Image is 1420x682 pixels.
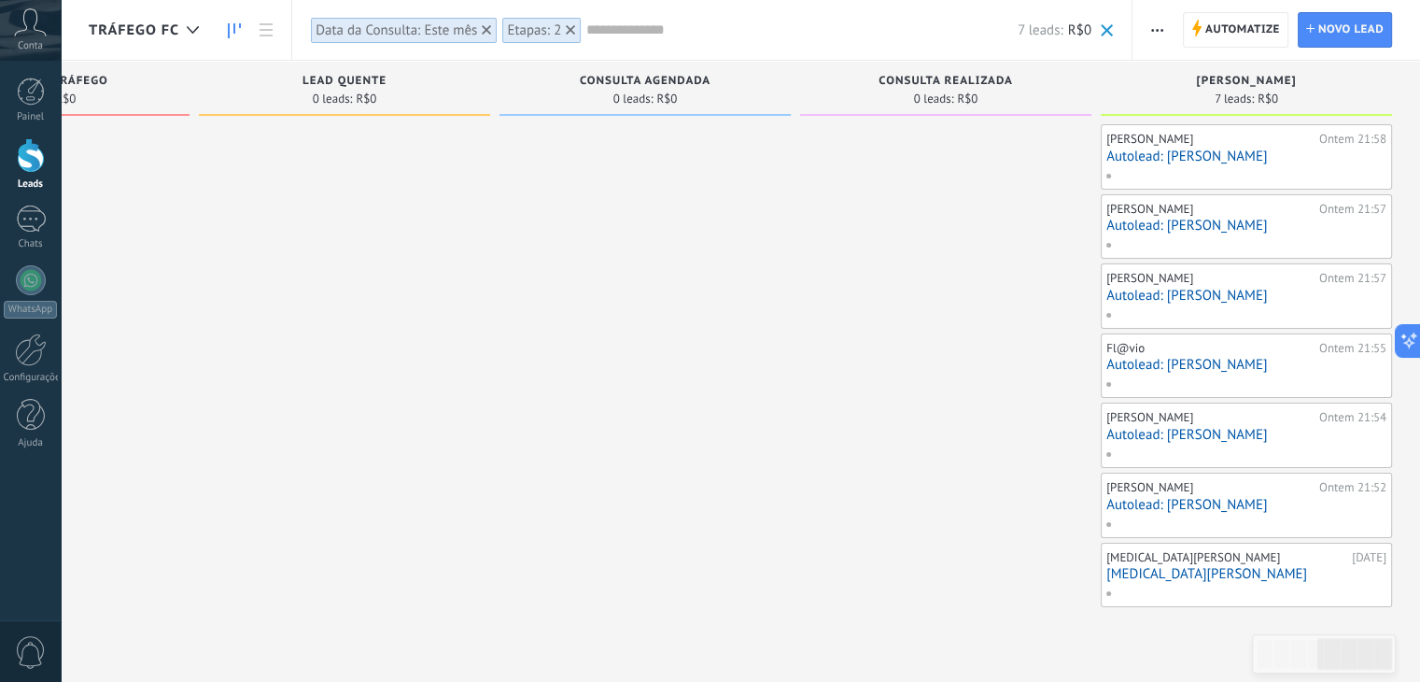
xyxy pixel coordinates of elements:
[1106,132,1315,147] div: [PERSON_NAME]
[879,75,1013,88] span: Consulta Realizada
[250,12,282,49] a: Lista
[1106,341,1315,356] div: Fl@vio
[18,40,43,52] span: Conta
[1319,202,1386,217] div: Ontem 21:57
[1106,550,1347,565] div: [MEDICAL_DATA][PERSON_NAME]
[1106,427,1386,443] a: Autolead: [PERSON_NAME]
[1215,93,1254,105] span: 7 leads:
[1106,566,1386,582] a: [MEDICAL_DATA][PERSON_NAME]
[1106,218,1386,234] a: Autolead: [PERSON_NAME]
[4,178,58,191] div: Leads
[55,93,76,105] span: R$0
[4,238,58,250] div: Chats
[580,75,710,88] span: Consulta Agendada
[89,21,179,39] span: Tráfego FC
[1106,357,1386,373] a: Autolead: [PERSON_NAME]
[1258,93,1278,105] span: R$0
[613,93,654,105] span: 0 leads:
[1319,132,1386,147] div: Ontem 21:58
[1106,480,1315,495] div: [PERSON_NAME]
[1298,12,1392,48] a: Novo lead
[809,75,1082,91] div: Consulta Realizada
[1018,21,1062,39] span: 7 leads:
[4,301,57,319] div: WhatsApp
[1106,149,1386,164] a: Autolead: [PERSON_NAME]
[1319,480,1386,495] div: Ontem 21:52
[1106,497,1386,513] a: Autolead: [PERSON_NAME]
[509,75,781,91] div: Consulta Agendada
[4,372,58,384] div: Configurações
[1068,21,1091,39] span: R$0
[302,75,387,88] span: Lead Quente
[356,93,376,105] span: R$0
[4,437,58,449] div: Ajuda
[914,93,954,105] span: 0 leads:
[1318,13,1384,47] span: Novo lead
[656,93,677,105] span: R$0
[1106,202,1315,217] div: [PERSON_NAME]
[507,21,561,39] div: Etapas: 2
[1319,271,1386,286] div: Ontem 21:57
[1106,288,1386,304] a: Autolead: [PERSON_NAME]
[208,75,481,91] div: Lead Quente
[1106,410,1315,425] div: [PERSON_NAME]
[1205,13,1280,47] span: Automatize
[316,21,477,39] div: Data da Consulta: Este mês
[1110,75,1383,91] div: Venda Ganha
[1183,12,1288,48] a: Automatize
[1319,341,1386,356] div: Ontem 21:55
[1106,271,1315,286] div: [PERSON_NAME]
[957,93,977,105] span: R$0
[1319,410,1386,425] div: Ontem 21:54
[4,111,58,123] div: Painel
[218,12,250,49] a: Leads
[1196,75,1296,88] span: [PERSON_NAME]
[313,93,353,105] span: 0 leads:
[1352,550,1386,565] div: [DATE]
[1144,12,1171,48] button: Mais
